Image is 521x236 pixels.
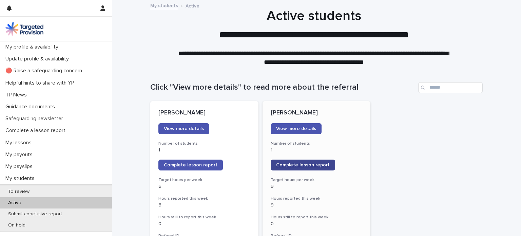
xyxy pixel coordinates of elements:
p: 1 [158,147,250,153]
p: 6 [158,184,250,189]
h3: Target hours per week [271,177,363,183]
p: My lessons [3,140,37,146]
p: TP News [3,92,32,98]
p: Helpful hints to share with YP [3,80,80,86]
a: My students [150,1,178,9]
p: [PERSON_NAME] [158,109,250,117]
h3: Number of students [158,141,250,146]
span: View more details [276,126,316,131]
h3: Hours reported this week [158,196,250,201]
p: My payslips [3,163,38,170]
a: Complete lesson report [271,160,335,170]
img: M5nRWzHhSzIhMunXDL62 [5,22,43,36]
input: Search [418,82,483,93]
h3: Hours reported this week [271,196,363,201]
p: 6 [158,202,250,208]
p: 0 [271,221,363,227]
p: My payouts [3,151,38,158]
h3: Hours still to report this week [158,215,250,220]
p: 1 [271,147,363,153]
p: 9 [271,202,363,208]
p: 🔴 Raise a safeguarding concern [3,68,88,74]
span: Complete lesson report [276,163,330,167]
p: My profile & availability [3,44,64,50]
p: Active [186,2,199,9]
p: On hold [3,222,31,228]
span: Complete lesson report [164,163,217,167]
p: 0 [158,221,250,227]
h1: Active students [148,8,480,24]
a: View more details [158,123,209,134]
h3: Target hours per week [158,177,250,183]
h3: Hours still to report this week [271,215,363,220]
p: Update profile & availability [3,56,74,62]
h1: Click "View more details" to read more about the referral [150,83,416,92]
p: Guidance documents [3,104,60,110]
h3: Number of students [271,141,363,146]
p: Safeguarding newsletter [3,115,69,122]
p: [PERSON_NAME] [271,109,363,117]
p: 9 [271,184,363,189]
a: Complete lesson report [158,160,223,170]
p: Complete a lesson report [3,127,71,134]
p: Active [3,200,27,206]
p: My students [3,175,40,182]
p: To review [3,189,35,195]
span: View more details [164,126,204,131]
p: Submit conclusive report [3,211,67,217]
a: View more details [271,123,322,134]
